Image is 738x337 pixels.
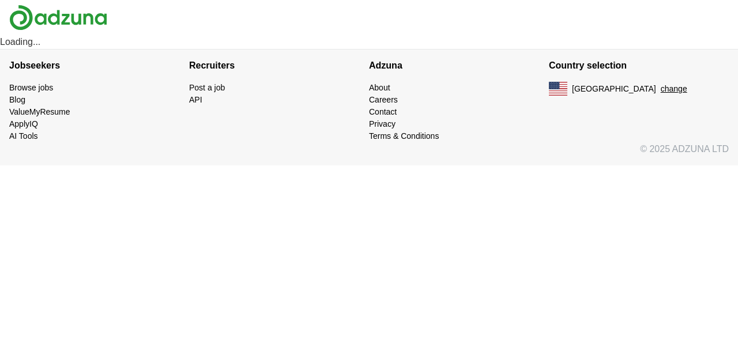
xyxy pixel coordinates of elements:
img: Adzuna logo [9,5,107,31]
span: [GEOGRAPHIC_DATA] [572,83,656,95]
a: About [369,83,390,92]
a: Privacy [369,119,396,128]
a: Blog [9,95,25,104]
a: Post a job [189,83,225,92]
a: Browse jobs [9,83,53,92]
a: AI Tools [9,131,38,141]
a: Terms & Conditions [369,131,439,141]
button: change [661,83,687,95]
a: ValueMyResume [9,107,70,116]
a: Contact [369,107,397,116]
a: API [189,95,202,104]
a: Careers [369,95,398,104]
img: US flag [549,82,567,96]
a: ApplyIQ [9,119,38,128]
h4: Country selection [549,50,729,82]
